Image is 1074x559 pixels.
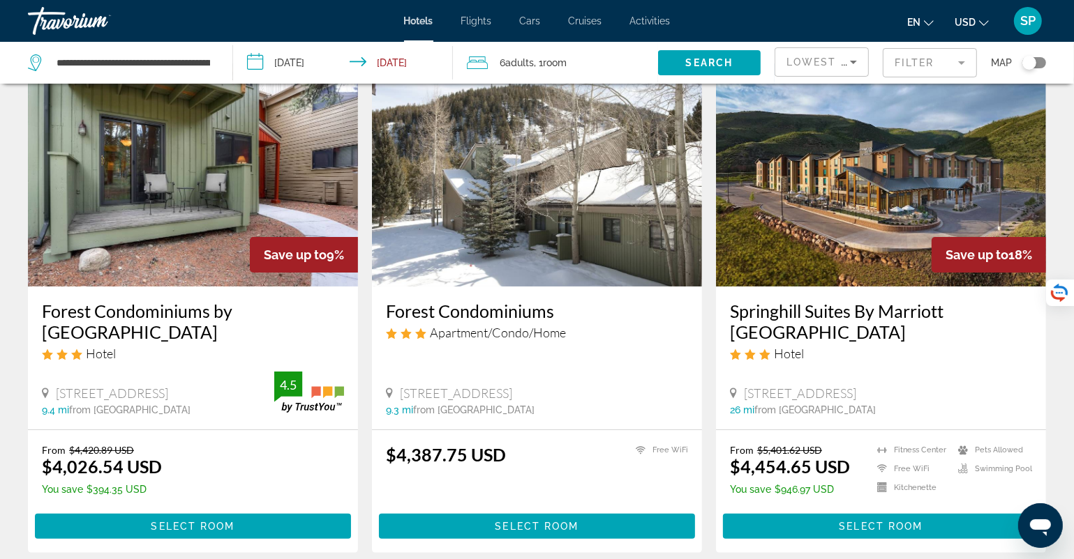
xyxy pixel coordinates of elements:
[870,444,951,456] li: Fitness Center
[386,300,688,321] a: Forest Condominiums
[757,444,822,456] del: $5,401.62 USD
[86,346,116,361] span: Hotel
[379,514,695,539] button: Select Room
[42,484,83,495] span: You save
[151,521,234,532] span: Select Room
[658,50,761,75] button: Search
[569,15,602,26] a: Cruises
[233,42,452,84] button: Check-in date: Dec 27, 2025 Check-out date: Jan 3, 2026
[839,521,923,532] span: Select Room
[42,444,66,456] span: From
[730,346,1032,361] div: 3 star Hotel
[274,376,302,393] div: 4.5
[28,3,167,39] a: Travorium
[28,63,358,286] img: Hotel image
[786,54,857,70] mat-select: Sort by
[42,404,69,415] span: 9.4 mi
[932,237,1046,273] div: 18%
[630,15,671,26] a: Activities
[56,385,168,401] span: [STREET_ADDRESS]
[404,15,433,26] a: Hotels
[386,325,688,340] div: 3 star Apartment
[544,57,567,68] span: Room
[744,385,856,401] span: [STREET_ADDRESS]
[870,482,951,493] li: Kitchenette
[264,247,327,262] span: Save up to
[730,484,771,495] span: You save
[372,63,702,286] img: Hotel image
[1012,56,1046,69] button: Toggle map
[69,444,134,456] del: $4,420.89 USD
[870,463,951,475] li: Free WiFi
[730,300,1032,342] a: Springhill Suites By Marriott [GEOGRAPHIC_DATA]
[42,484,162,495] p: $394.35 USD
[250,237,358,273] div: 9%
[723,517,1039,533] a: Select Room
[730,444,754,456] span: From
[506,57,535,68] span: Adults
[730,484,850,495] p: $946.97 USD
[379,517,695,533] a: Select Room
[35,514,351,539] button: Select Room
[274,372,344,413] img: trustyou-badge.svg
[786,56,876,68] span: Lowest Price
[42,456,162,477] ins: $4,026.54 USD
[413,404,535,415] span: from [GEOGRAPHIC_DATA]
[520,15,541,26] a: Cars
[42,346,344,361] div: 3 star Hotel
[1018,503,1063,548] iframe: Button to launch messaging window
[754,404,876,415] span: from [GEOGRAPHIC_DATA]
[716,63,1046,286] img: Hotel image
[774,346,804,361] span: Hotel
[69,404,191,415] span: from [GEOGRAPHIC_DATA]
[907,12,934,32] button: Change language
[730,456,850,477] ins: $4,454.65 USD
[461,15,492,26] a: Flights
[386,404,413,415] span: 9.3 mi
[991,53,1012,72] span: Map
[453,42,658,84] button: Travelers: 6 adults, 0 children
[951,463,1032,475] li: Swimming Pool
[629,444,688,456] li: Free WiFi
[730,404,754,415] span: 26 mi
[35,517,351,533] a: Select Room
[495,521,579,532] span: Select Room
[946,247,1008,262] span: Save up to
[686,57,733,68] span: Search
[1020,14,1036,28] span: SP
[955,12,989,32] button: Change currency
[883,47,977,78] button: Filter
[386,444,506,465] ins: $4,387.75 USD
[723,514,1039,539] button: Select Room
[430,325,566,340] span: Apartment/Condo/Home
[400,385,512,401] span: [STREET_ADDRESS]
[955,17,976,28] span: USD
[500,53,535,72] span: 6
[907,17,920,28] span: en
[42,300,344,342] a: Forest Condominiums by [GEOGRAPHIC_DATA]
[1010,6,1046,36] button: User Menu
[951,444,1032,456] li: Pets Allowed
[535,53,567,72] span: , 1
